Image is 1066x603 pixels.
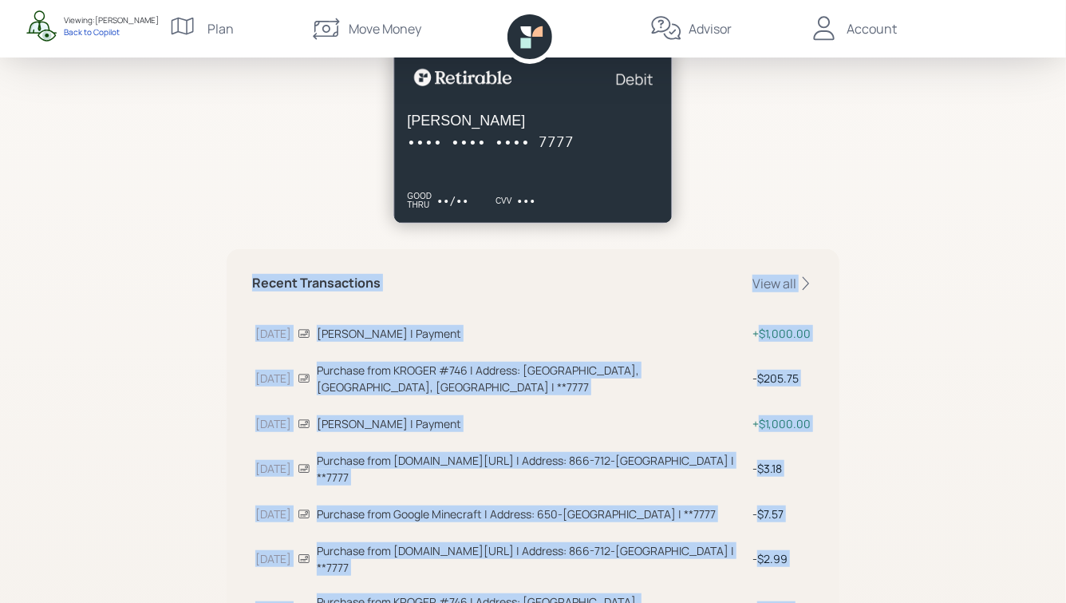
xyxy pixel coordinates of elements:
[255,460,291,477] div: [DATE]
[317,362,746,395] div: Purchase from KROGER #746 | Address: [GEOGRAPHIC_DATA], [GEOGRAPHIC_DATA], [GEOGRAPHIC_DATA] | **...
[207,19,234,38] div: Plan
[752,325,811,342] div: $1,000.00
[64,26,159,38] div: Back to Copilot
[252,276,381,291] h5: Recent Transactions
[689,19,732,38] div: Advisor
[752,550,811,567] div: $2.99
[255,415,291,432] div: [DATE]
[255,550,291,567] div: [DATE]
[847,19,897,38] div: Account
[752,415,811,432] div: $1,000.00
[752,506,811,522] div: $7.57
[317,542,746,576] div: Purchase from [DOMAIN_NAME][URL] | Address: 866-712-[GEOGRAPHIC_DATA] | **7777
[752,460,811,477] div: $3.18
[255,370,291,387] div: [DATE]
[64,14,159,26] div: Viewing: [PERSON_NAME]
[317,452,746,486] div: Purchase from [DOMAIN_NAME][URL] | Address: 866-712-[GEOGRAPHIC_DATA] | **7777
[752,370,811,387] div: $205.75
[317,415,746,432] div: [PERSON_NAME] | Payment
[255,506,291,522] div: [DATE]
[317,506,746,522] div: Purchase from Google Minecraft | Address: 650-[GEOGRAPHIC_DATA] | **7777
[752,275,814,292] div: View all
[255,325,291,342] div: [DATE]
[349,19,421,38] div: Move Money
[317,325,746,342] div: [PERSON_NAME] | Payment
